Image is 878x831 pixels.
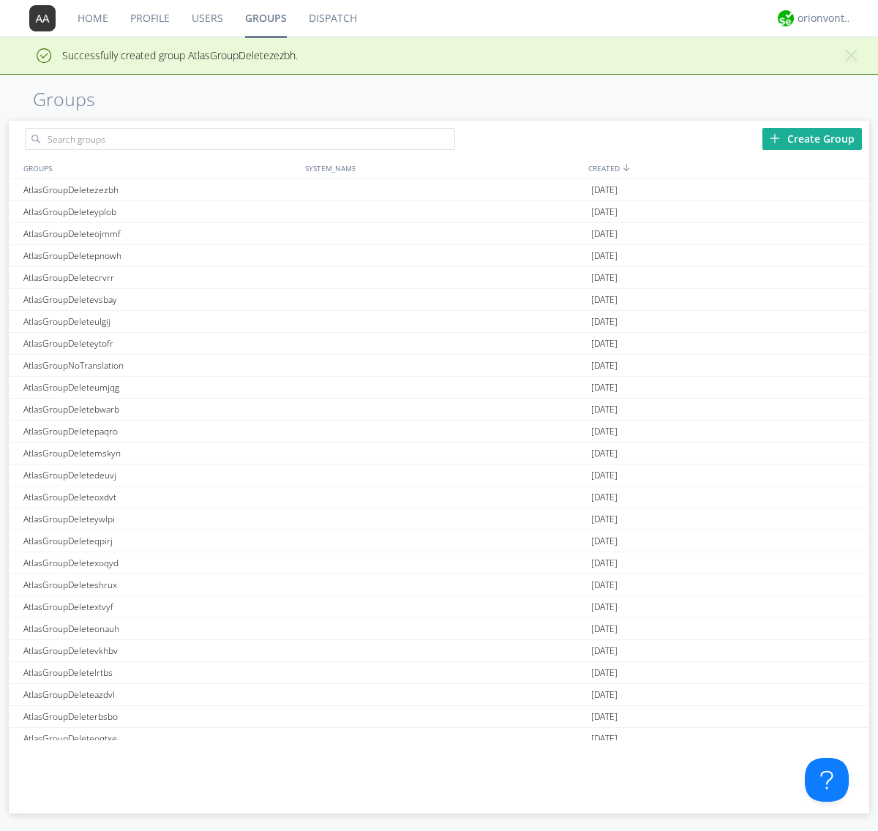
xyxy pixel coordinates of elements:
[9,421,869,443] a: AtlasGroupDeletepaqro[DATE]
[9,223,869,245] a: AtlasGroupDeleteojmmf[DATE]
[20,465,301,486] div: AtlasGroupDeletedeuvj
[20,728,301,749] div: AtlasGroupDeleteoqtxe
[9,443,869,465] a: AtlasGroupDeletemskyn[DATE]
[591,662,618,684] span: [DATE]
[9,355,869,377] a: AtlasGroupNoTranslation[DATE]
[20,179,301,200] div: AtlasGroupDeletezezbh
[591,223,618,245] span: [DATE]
[591,552,618,574] span: [DATE]
[9,574,869,596] a: AtlasGroupDeleteshrux[DATE]
[9,706,869,728] a: AtlasGroupDeleterbsbo[DATE]
[805,758,849,802] iframe: Toggle Customer Support
[9,333,869,355] a: AtlasGroupDeleteytofr[DATE]
[20,311,301,332] div: AtlasGroupDeleteulgij
[9,245,869,267] a: AtlasGroupDeletepnowh[DATE]
[20,640,301,661] div: AtlasGroupDeletevkhbv
[591,267,618,289] span: [DATE]
[9,486,869,508] a: AtlasGroupDeleteoxdvt[DATE]
[591,245,618,267] span: [DATE]
[591,596,618,618] span: [DATE]
[591,289,618,311] span: [DATE]
[798,11,852,26] div: orionvontas+atlas+automation+org2
[9,662,869,684] a: AtlasGroupDeletelrtbs[DATE]
[9,618,869,640] a: AtlasGroupDeleteonauh[DATE]
[20,399,301,420] div: AtlasGroupDeletebwarb
[20,486,301,508] div: AtlasGroupDeleteoxdvt
[591,684,618,706] span: [DATE]
[9,267,869,289] a: AtlasGroupDeletecrvrr[DATE]
[9,684,869,706] a: AtlasGroupDeleteazdvl[DATE]
[20,267,301,288] div: AtlasGroupDeletecrvrr
[20,443,301,464] div: AtlasGroupDeletemskyn
[591,421,618,443] span: [DATE]
[9,596,869,618] a: AtlasGroupDeletextvyf[DATE]
[20,706,301,727] div: AtlasGroupDeleterbsbo
[9,399,869,421] a: AtlasGroupDeletebwarb[DATE]
[20,333,301,354] div: AtlasGroupDeleteytofr
[770,133,780,143] img: plus.svg
[20,684,301,705] div: AtlasGroupDeleteazdvl
[20,508,301,530] div: AtlasGroupDeleteywlpi
[591,574,618,596] span: [DATE]
[9,377,869,399] a: AtlasGroupDeleteumjqg[DATE]
[9,179,869,201] a: AtlasGroupDeletezezbh[DATE]
[591,486,618,508] span: [DATE]
[591,179,618,201] span: [DATE]
[29,5,56,31] img: 373638.png
[20,245,301,266] div: AtlasGroupDeletepnowh
[591,355,618,377] span: [DATE]
[591,377,618,399] span: [DATE]
[591,311,618,333] span: [DATE]
[20,552,301,574] div: AtlasGroupDeletexoqyd
[591,465,618,486] span: [DATE]
[25,128,455,150] input: Search groups
[591,706,618,728] span: [DATE]
[20,662,301,683] div: AtlasGroupDeletelrtbs
[20,223,301,244] div: AtlasGroupDeleteojmmf
[20,574,301,595] div: AtlasGroupDeleteshrux
[9,530,869,552] a: AtlasGroupDeleteqpirj[DATE]
[591,728,618,750] span: [DATE]
[20,618,301,639] div: AtlasGroupDeleteonauh
[9,552,869,574] a: AtlasGroupDeletexoqyd[DATE]
[591,399,618,421] span: [DATE]
[591,508,618,530] span: [DATE]
[762,128,862,150] div: Create Group
[20,157,298,178] div: GROUPS
[778,10,794,26] img: 29d36aed6fa347d5a1537e7736e6aa13
[591,530,618,552] span: [DATE]
[585,157,869,178] div: CREATED
[9,508,869,530] a: AtlasGroupDeleteywlpi[DATE]
[20,377,301,398] div: AtlasGroupDeleteumjqg
[20,530,301,552] div: AtlasGroupDeleteqpirj
[591,333,618,355] span: [DATE]
[301,157,585,178] div: SYSTEM_NAME
[9,201,869,223] a: AtlasGroupDeleteyplob[DATE]
[9,311,869,333] a: AtlasGroupDeleteulgij[DATE]
[20,289,301,310] div: AtlasGroupDeletevsbay
[20,596,301,617] div: AtlasGroupDeletextvyf
[9,640,869,662] a: AtlasGroupDeletevkhbv[DATE]
[9,289,869,311] a: AtlasGroupDeletevsbay[DATE]
[20,355,301,376] div: AtlasGroupNoTranslation
[591,640,618,662] span: [DATE]
[11,48,298,62] span: Successfully created group AtlasGroupDeletezezbh.
[591,618,618,640] span: [DATE]
[591,201,618,223] span: [DATE]
[9,728,869,750] a: AtlasGroupDeleteoqtxe[DATE]
[591,443,618,465] span: [DATE]
[20,421,301,442] div: AtlasGroupDeletepaqro
[9,465,869,486] a: AtlasGroupDeletedeuvj[DATE]
[20,201,301,222] div: AtlasGroupDeleteyplob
